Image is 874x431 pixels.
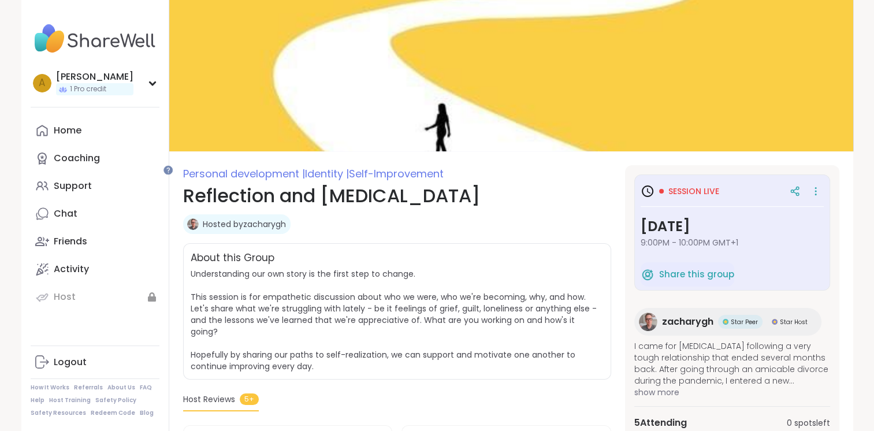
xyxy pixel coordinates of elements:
[183,393,235,406] span: Host Reviews
[641,267,654,281] img: ShareWell Logomark
[54,124,81,137] div: Home
[54,180,92,192] div: Support
[31,172,159,200] a: Support
[183,182,611,210] h1: Reflection and [MEDICAL_DATA]
[31,384,69,392] a: How It Works
[723,319,728,325] img: Star Peer
[187,218,199,230] img: zacharygh
[183,166,305,181] span: Personal development |
[91,409,135,417] a: Redeem Code
[349,166,444,181] span: Self-Improvement
[31,144,159,172] a: Coaching
[54,207,77,220] div: Chat
[31,283,159,311] a: Host
[305,166,349,181] span: Identity |
[641,237,824,248] span: 9:00PM - 10:00PM GMT+1
[634,308,821,336] a: zacharyghzacharyghStar PeerStar PeerStar HostStar Host
[31,200,159,228] a: Chat
[780,318,808,326] span: Star Host
[95,396,136,404] a: Safety Policy
[31,228,159,255] a: Friends
[49,396,91,404] a: Host Training
[163,165,173,174] iframe: Spotlight
[31,348,159,376] a: Logout
[54,263,89,276] div: Activity
[203,218,286,230] a: Hosted byzacharygh
[54,152,100,165] div: Coaching
[191,268,597,372] span: Understanding our own story is the first step to change. This session is for empathetic discussio...
[668,185,719,197] span: Session live
[54,291,76,303] div: Host
[634,387,830,398] span: show more
[74,384,103,392] a: Referrals
[31,409,86,417] a: Safety Resources
[662,315,713,329] span: zacharygh
[31,117,159,144] a: Home
[641,262,734,287] button: Share this group
[641,216,824,237] h3: [DATE]
[107,384,135,392] a: About Us
[191,251,274,266] h2: About this Group
[56,70,133,83] div: [PERSON_NAME]
[140,409,154,417] a: Blog
[639,313,657,331] img: zacharygh
[54,235,87,248] div: Friends
[31,396,44,404] a: Help
[31,255,159,283] a: Activity
[787,417,830,429] span: 0 spots left
[634,340,830,387] span: I came for [MEDICAL_DATA] following a very tough relationship that ended several months back. Aft...
[54,356,87,369] div: Logout
[731,318,758,326] span: Star Peer
[31,18,159,59] img: ShareWell Nav Logo
[634,416,687,430] span: 5 Attending
[240,393,259,405] span: 5+
[70,84,106,94] span: 1 Pro credit
[39,76,45,91] span: A
[140,384,152,392] a: FAQ
[772,319,778,325] img: Star Host
[659,268,734,281] span: Share this group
